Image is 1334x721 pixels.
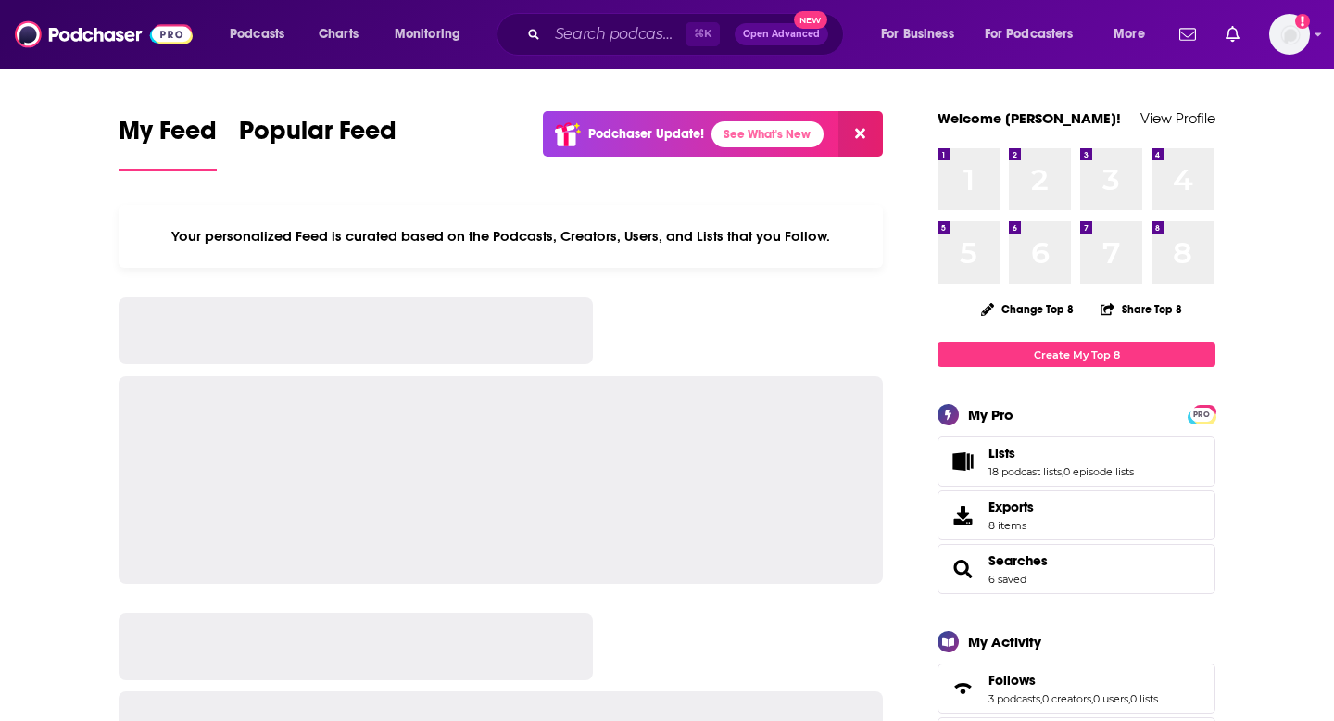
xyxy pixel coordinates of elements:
[1190,407,1213,421] a: PRO
[1140,109,1215,127] a: View Profile
[230,21,284,47] span: Podcasts
[988,573,1026,586] a: 6 saved
[217,19,308,49] button: open menu
[944,556,981,582] a: Searches
[944,676,981,702] a: Follows
[1091,692,1093,705] span: ,
[1269,14,1310,55] img: User Profile
[547,19,686,49] input: Search podcasts, credits, & more...
[985,21,1074,47] span: For Podcasters
[794,11,827,29] span: New
[119,205,883,268] div: Your personalized Feed is curated based on the Podcasts, Creators, Users, and Lists that you Follow.
[1042,692,1091,705] a: 0 creators
[319,21,359,47] span: Charts
[686,22,720,46] span: ⌘ K
[743,30,820,39] span: Open Advanced
[1172,19,1203,50] a: Show notifications dropdown
[1295,14,1310,29] svg: Add a profile image
[973,19,1101,49] button: open menu
[988,445,1015,462] span: Lists
[938,109,1121,127] a: Welcome [PERSON_NAME]!
[988,672,1158,689] a: Follows
[938,490,1215,540] a: Exports
[988,552,1048,569] a: Searches
[988,672,1036,689] span: Follows
[968,633,1041,651] div: My Activity
[1101,19,1168,49] button: open menu
[119,115,217,158] span: My Feed
[239,115,396,158] span: Popular Feed
[944,449,981,474] a: Lists
[239,115,396,171] a: Popular Feed
[988,445,1134,462] a: Lists
[711,121,824,147] a: See What's New
[1130,692,1158,705] a: 0 lists
[938,342,1215,367] a: Create My Top 8
[968,406,1013,424] div: My Pro
[1269,14,1310,55] button: Show profile menu
[588,126,704,142] p: Podchaser Update!
[988,499,1034,515] span: Exports
[970,297,1085,321] button: Change Top 8
[938,544,1215,594] span: Searches
[1190,408,1213,422] span: PRO
[944,502,981,528] span: Exports
[988,692,1040,705] a: 3 podcasts
[1218,19,1247,50] a: Show notifications dropdown
[735,23,828,45] button: Open AdvancedNew
[988,519,1034,532] span: 8 items
[881,21,954,47] span: For Business
[1062,465,1063,478] span: ,
[1100,291,1183,327] button: Share Top 8
[382,19,485,49] button: open menu
[1040,692,1042,705] span: ,
[1093,692,1128,705] a: 0 users
[1128,692,1130,705] span: ,
[1114,21,1145,47] span: More
[119,115,217,171] a: My Feed
[15,17,193,52] img: Podchaser - Follow, Share and Rate Podcasts
[938,664,1215,714] span: Follows
[1269,14,1310,55] span: Logged in as megcassidy
[307,19,370,49] a: Charts
[988,465,1062,478] a: 18 podcast lists
[395,21,460,47] span: Monitoring
[938,436,1215,487] span: Lists
[514,13,862,56] div: Search podcasts, credits, & more...
[868,19,977,49] button: open menu
[1063,465,1134,478] a: 0 episode lists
